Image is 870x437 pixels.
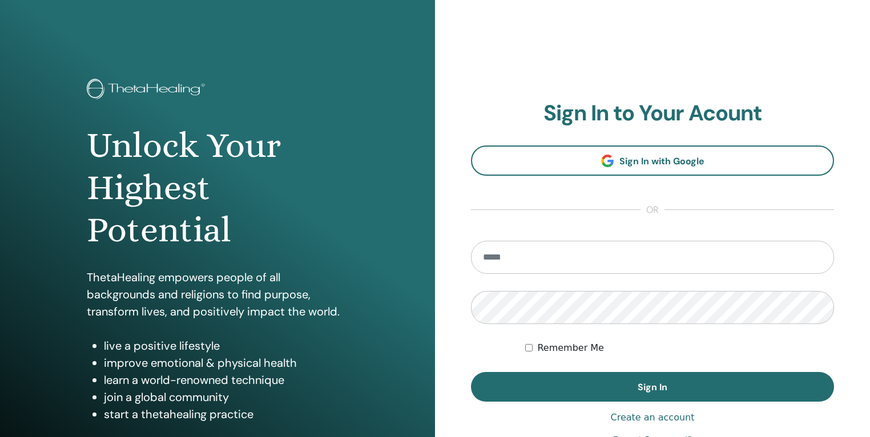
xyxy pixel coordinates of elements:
li: learn a world-renowned technique [104,371,348,389]
p: ThetaHealing empowers people of all backgrounds and religions to find purpose, transform lives, a... [87,269,348,320]
h2: Sign In to Your Acount [471,100,834,127]
button: Sign In [471,372,834,402]
a: Create an account [610,411,694,424]
a: Sign In with Google [471,145,834,176]
li: improve emotional & physical health [104,354,348,371]
label: Remember Me [537,341,604,355]
h1: Unlock Your Highest Potential [87,124,348,252]
li: start a thetahealing practice [104,406,348,423]
span: Sign In [638,381,667,393]
div: Keep me authenticated indefinitely or until I manually logout [525,341,834,355]
span: Sign In with Google [619,155,704,167]
span: or [641,203,664,217]
li: join a global community [104,389,348,406]
li: live a positive lifestyle [104,337,348,354]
